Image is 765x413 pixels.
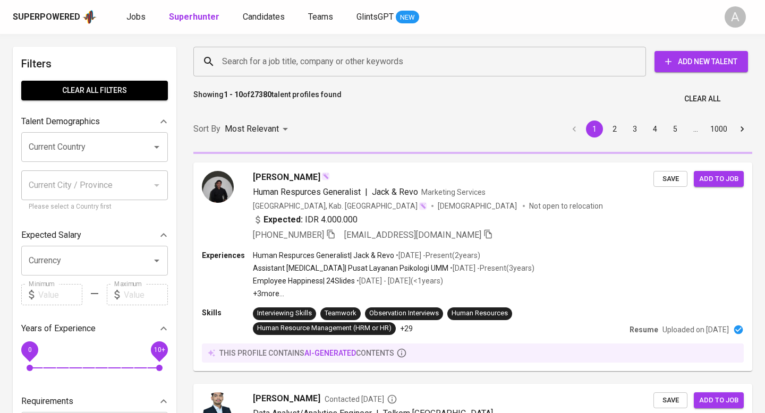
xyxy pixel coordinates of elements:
div: Expected Salary [21,225,168,246]
a: [PERSON_NAME]Human Respurces Generalist|Jack & RevoMarketing Services[GEOGRAPHIC_DATA], Kab. [GEO... [193,162,752,371]
p: Experiences [202,250,253,261]
span: 0 [28,346,31,354]
p: Requirements [21,395,73,408]
p: Most Relevant [225,123,279,135]
p: +3 more ... [253,288,534,299]
p: +29 [400,323,413,334]
span: [EMAIL_ADDRESS][DOMAIN_NAME] [344,230,481,240]
p: Please select a Country first [29,202,160,212]
p: • [DATE] - [DATE] ( <1 years ) [355,276,443,286]
span: Contacted [DATE] [325,394,397,405]
span: Add to job [699,394,738,407]
div: IDR 4.000.000 [253,213,358,226]
div: [GEOGRAPHIC_DATA], Kab. [GEOGRAPHIC_DATA] [253,201,427,211]
button: Add to job [694,392,744,409]
a: Superpoweredapp logo [13,9,97,25]
a: GlintsGPT NEW [356,11,419,24]
span: [PERSON_NAME] [253,392,320,405]
p: this profile contains contents [219,348,394,358]
div: Years of Experience [21,318,168,339]
b: Expected: [263,213,303,226]
div: Talent Demographics [21,111,168,132]
p: Employee Happiness | 24Slides [253,276,355,286]
button: Go to page 4 [647,121,664,137]
p: Expected Salary [21,229,81,242]
span: Clear All filters [30,84,159,97]
button: Go to page 5 [667,121,684,137]
span: Candidates [243,12,285,22]
p: Assistant [MEDICAL_DATA] | Pusat Layanan Psikologi UMM [253,263,448,273]
span: Save [659,394,682,407]
div: Interviewing Skills [257,308,312,319]
button: Go to next page [734,121,751,137]
span: [PERSON_NAME] [253,171,320,184]
p: Not open to relocation [529,201,603,211]
span: 10+ [154,346,165,354]
p: • [DATE] - Present ( 3 years ) [448,263,534,273]
b: Superhunter [169,12,219,22]
span: NEW [396,12,419,23]
span: Jobs [126,12,146,22]
span: [DEMOGRAPHIC_DATA] [438,201,518,211]
img: magic_wand.svg [419,202,427,210]
a: Teams [308,11,335,24]
p: Human Respurces Generalist | Jack & Revo [253,250,394,261]
img: magic_wand.svg [321,172,330,180]
button: Add New Talent [654,51,748,72]
button: Add to job [694,171,744,187]
a: Superhunter [169,11,222,24]
div: Human Resource Management (HRM or HR) [257,323,392,333]
span: Add New Talent [663,55,739,68]
svg: By Batam recruiter [387,394,397,405]
button: Save [653,171,687,187]
button: page 1 [586,121,603,137]
input: Value [38,284,82,305]
b: 1 - 10 [224,90,243,99]
p: Skills [202,307,253,318]
p: Years of Experience [21,322,96,335]
p: Sort By [193,123,220,135]
div: Superpowered [13,11,80,23]
button: Go to page 1000 [707,121,730,137]
div: A [725,6,746,28]
button: Clear All filters [21,81,168,100]
button: Open [149,253,164,268]
button: Go to page 2 [606,121,623,137]
a: Jobs [126,11,148,24]
span: Jack & Revo [372,187,418,197]
input: Value [124,284,168,305]
nav: pagination navigation [564,121,752,137]
span: [PHONE_NUMBER] [253,230,324,240]
span: Marketing Services [421,188,486,196]
p: Resume [630,324,658,335]
span: GlintsGPT [356,12,394,22]
div: Requirements [21,391,168,412]
span: Add to job [699,173,738,185]
p: Showing of talent profiles found [193,89,342,109]
div: Human Resources [452,308,508,319]
div: Observation Interviews [369,308,439,319]
img: cbf5dc14704d5e0dc08685a63cee0a00.jpg [202,171,234,203]
span: Save [659,173,682,185]
a: Candidates [243,11,287,24]
span: Clear All [684,92,720,106]
b: 27380 [250,90,271,99]
img: app logo [82,9,97,25]
button: Go to page 3 [626,121,643,137]
button: Save [653,392,687,409]
span: | [365,186,368,199]
span: Human Respurces Generalist [253,187,361,197]
p: Uploaded on [DATE] [662,324,729,335]
div: … [687,124,704,134]
h6: Filters [21,55,168,72]
button: Open [149,140,164,154]
button: Clear All [680,89,725,109]
div: Most Relevant [225,119,292,139]
p: Talent Demographics [21,115,100,128]
span: Teams [308,12,333,22]
p: • [DATE] - Present ( 2 years ) [394,250,480,261]
span: AI-generated [304,349,356,357]
div: Teamwork [325,308,356,319]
